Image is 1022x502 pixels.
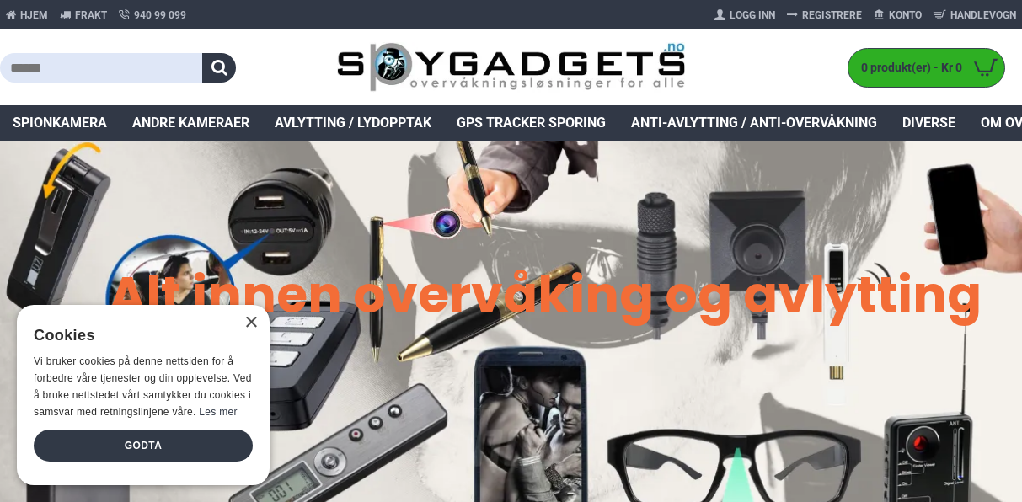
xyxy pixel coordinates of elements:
a: Anti-avlytting / Anti-overvåkning [618,105,890,141]
div: Close [244,317,257,329]
span: Vi bruker cookies på denne nettsiden for å forbedre våre tjenester og din opplevelse. Ved å bruke... [34,355,252,417]
a: GPS Tracker Sporing [444,105,618,141]
span: Diverse [902,113,955,133]
span: Andre kameraer [132,113,249,133]
span: GPS Tracker Sporing [457,113,606,133]
span: Handlevogn [950,8,1016,23]
div: Cookies [34,318,242,354]
span: Frakt [75,8,107,23]
a: Registrere [781,2,868,29]
div: Godta [34,430,253,462]
a: Handlevogn [928,2,1022,29]
a: Andre kameraer [120,105,262,141]
span: Hjem [20,8,48,23]
a: Avlytting / Lydopptak [262,105,444,141]
span: Spionkamera [13,113,107,133]
a: Diverse [890,105,968,141]
a: Les mer, opens a new window [199,406,237,418]
span: Registrere [802,8,862,23]
span: Avlytting / Lydopptak [275,113,431,133]
a: Logg Inn [709,2,781,29]
span: Anti-avlytting / Anti-overvåkning [631,113,877,133]
span: 0 produkt(er) - Kr 0 [848,59,966,77]
a: 0 produkt(er) - Kr 0 [848,49,1004,87]
span: Konto [889,8,922,23]
a: Konto [868,2,928,29]
img: SpyGadgets.no [337,42,684,92]
span: 940 99 099 [134,8,186,23]
span: Logg Inn [730,8,775,23]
